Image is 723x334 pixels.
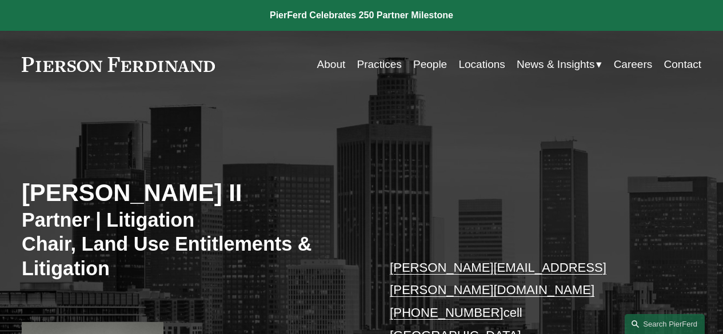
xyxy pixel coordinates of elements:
a: Practices [357,54,402,75]
a: Search this site [625,314,705,334]
a: Contact [664,54,702,75]
a: People [413,54,447,75]
a: [PERSON_NAME][EMAIL_ADDRESS][PERSON_NAME][DOMAIN_NAME] [390,260,606,297]
h2: [PERSON_NAME] II [22,179,362,208]
a: Locations [458,54,505,75]
a: folder dropdown [517,54,602,75]
span: News & Insights [517,55,594,74]
a: [PHONE_NUMBER] [390,305,504,320]
a: Careers [614,54,653,75]
a: About [317,54,346,75]
h3: Partner | Litigation Chair, Land Use Entitlements & Litigation [22,208,362,280]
